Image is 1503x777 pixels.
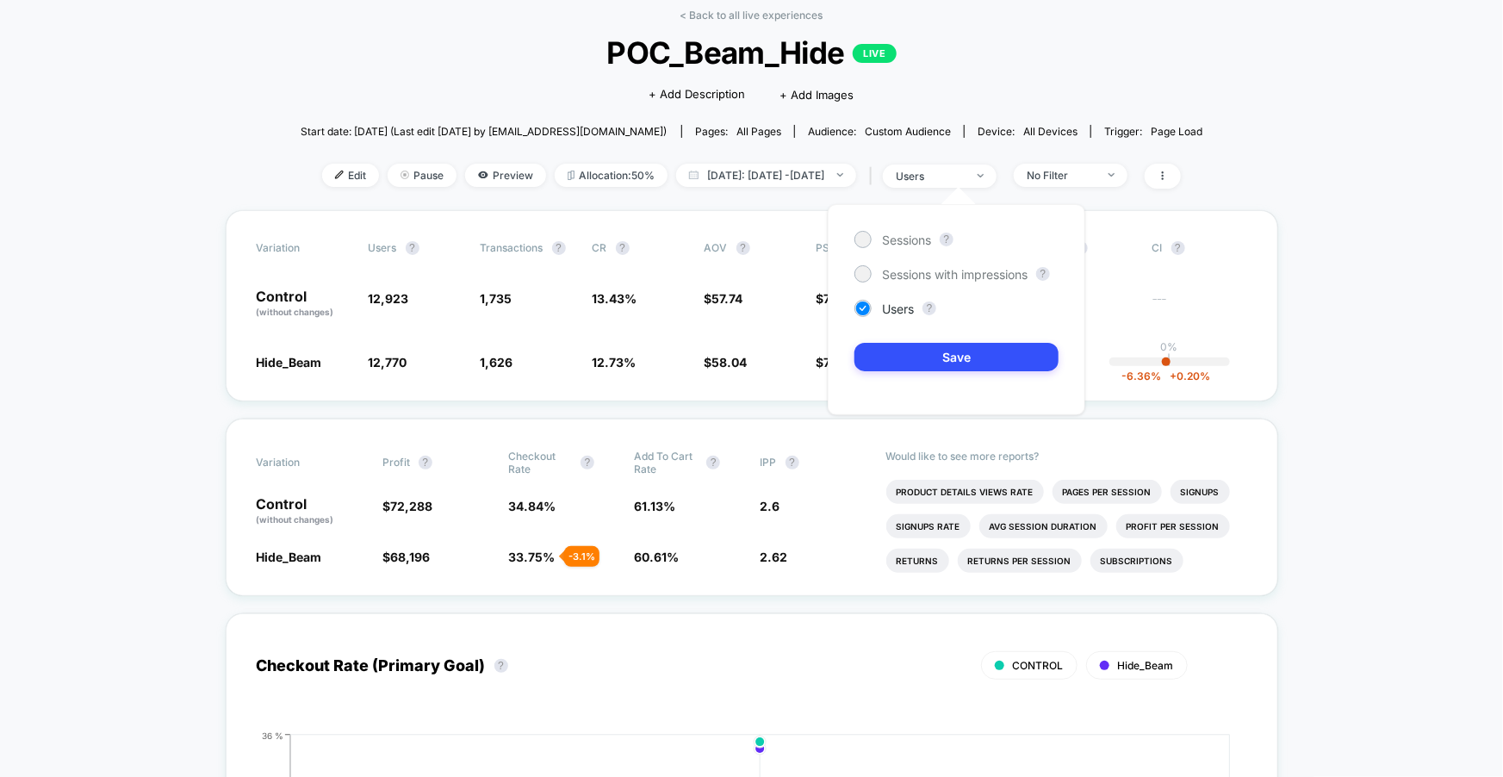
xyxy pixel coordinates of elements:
li: Subscriptions [1090,549,1183,573]
span: 72,288 [390,499,432,513]
span: $ [382,499,432,513]
button: ? [581,456,594,469]
span: CONTROL [1013,659,1064,672]
button: ? [406,241,419,255]
span: all pages [736,125,781,138]
span: Allocation: 50% [555,164,668,187]
img: calendar [689,171,699,179]
li: Profit Per Session [1116,514,1230,538]
span: [DATE]: [DATE] - [DATE] [676,164,856,187]
div: Audience: [808,125,951,138]
span: 58.04 [712,355,748,370]
div: Pages: [695,125,781,138]
span: users [369,241,397,254]
button: ? [616,241,630,255]
span: 2.6 [761,499,780,513]
span: Variation [257,450,351,476]
span: Profit [382,456,410,469]
img: end [978,174,984,177]
span: Users [882,301,914,316]
button: Save [854,343,1059,371]
span: 12,770 [369,355,407,370]
span: IPP [761,456,777,469]
span: CI [1152,241,1247,255]
button: ? [786,456,799,469]
button: ? [552,241,566,255]
img: edit [335,171,344,179]
span: Add To Cart Rate [634,450,698,476]
span: 60.61 % [634,550,679,564]
span: --- [1152,294,1247,319]
div: No Filter [1027,169,1096,182]
span: 68,196 [390,550,430,564]
span: AOV [705,241,728,254]
span: 2.62 [761,550,788,564]
img: end [401,171,409,179]
span: 33.75 % [508,550,555,564]
button: ? [922,301,936,315]
span: 12,923 [369,291,409,306]
span: 12.73 % [593,355,637,370]
span: Sessions with impressions [882,267,1028,282]
button: ? [1171,241,1185,255]
p: 0% [1161,340,1178,353]
li: Returns Per Session [958,549,1082,573]
span: Hide_Beam [257,355,322,370]
span: all devices [1023,125,1078,138]
span: Variation [257,241,351,255]
img: rebalance [568,171,574,180]
span: Device: [964,125,1090,138]
span: 1,735 [481,291,512,306]
span: 57.74 [712,291,743,306]
span: Preview [465,164,546,187]
button: ? [419,456,432,469]
span: (without changes) [257,514,334,525]
span: (without changes) [257,307,334,317]
span: 0.20 % [1161,370,1210,382]
span: $ [705,355,748,370]
p: Control [257,497,365,526]
img: end [1109,173,1115,177]
li: Product Details Views Rate [886,480,1044,504]
p: | [1168,353,1171,366]
span: $ [705,291,743,306]
span: Start date: [DATE] (Last edit [DATE] by [EMAIL_ADDRESS][DOMAIN_NAME]) [301,125,667,138]
span: 34.84 % [508,499,556,513]
p: Control [257,289,351,319]
span: $ [382,550,430,564]
li: Signups [1171,480,1230,504]
span: POC_Beam_Hide [345,34,1158,71]
span: + [1170,370,1177,382]
img: end [837,173,843,177]
span: CR [593,241,607,254]
span: + Add Description [649,86,746,103]
button: ? [736,241,750,255]
p: Would like to see more reports? [886,450,1247,463]
div: users [896,170,965,183]
span: Edit [322,164,379,187]
div: Trigger: [1104,125,1202,138]
span: Hide_Beam [1118,659,1174,672]
li: Returns [886,549,949,573]
span: Sessions [882,233,931,247]
button: ? [494,659,508,673]
a: < Back to all live experiences [680,9,823,22]
span: -6.36 % [1121,370,1161,382]
span: 61.13 % [634,499,675,513]
button: ? [940,233,953,246]
button: ? [706,456,720,469]
li: Avg Session Duration [979,514,1108,538]
span: Custom Audience [865,125,951,138]
span: | [865,164,883,189]
span: 13.43 % [593,291,637,306]
button: ? [1036,267,1050,281]
span: Hide_Beam [257,550,322,564]
p: LIVE [853,44,896,63]
span: 1,626 [481,355,513,370]
span: + Add Images [780,88,854,102]
li: Signups Rate [886,514,971,538]
div: - 3.1 % [564,546,599,567]
tspan: 36 % [262,730,283,740]
span: Pause [388,164,456,187]
span: Checkout Rate [508,450,572,476]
